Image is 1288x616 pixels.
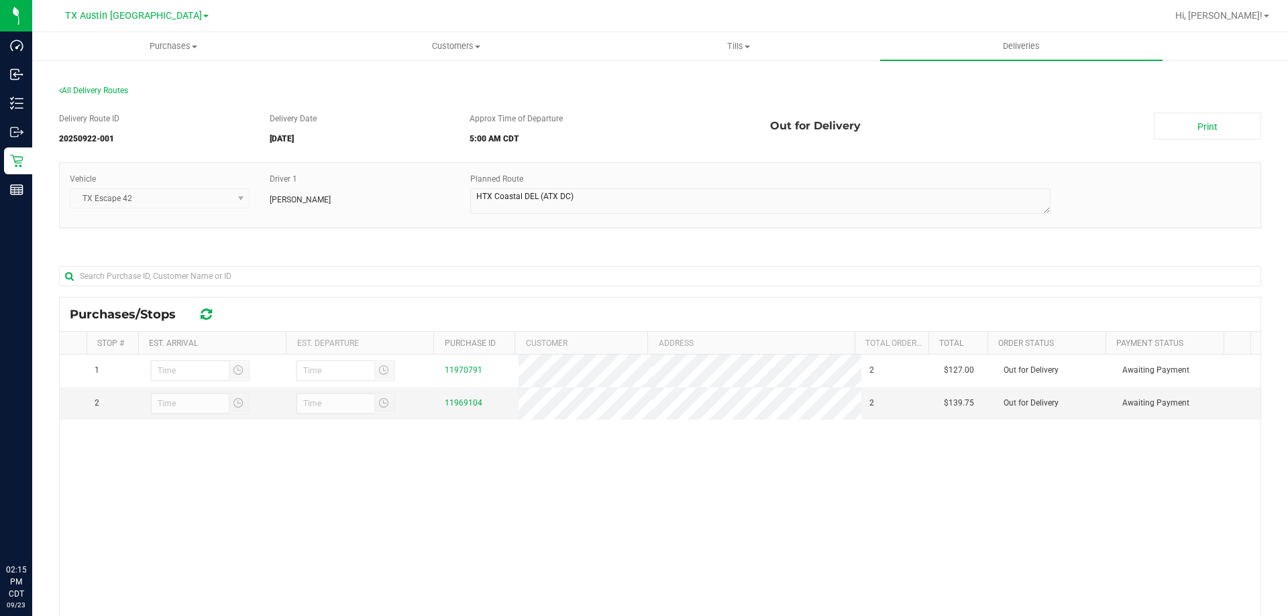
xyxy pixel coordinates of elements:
[59,113,119,125] label: Delivery Route ID
[1004,397,1059,410] span: Out for Delivery
[10,154,23,168] inline-svg: Retail
[13,509,54,549] iframe: Resource center
[470,113,563,125] label: Approx Time of Departure
[855,332,928,355] th: Total Order Lines
[869,364,874,377] span: 2
[40,507,56,523] iframe: Resource center unread badge
[1122,364,1189,377] span: Awaiting Payment
[33,40,314,52] span: Purchases
[10,97,23,110] inline-svg: Inventory
[1004,364,1059,377] span: Out for Delivery
[270,113,317,125] label: Delivery Date
[869,397,874,410] span: 2
[1122,397,1189,410] span: Awaiting Payment
[597,32,879,60] a: Tills
[97,338,124,348] a: Stop #
[880,32,1163,60] a: Deliveries
[70,173,96,185] label: Vehicle
[998,338,1054,348] a: Order Status
[1116,338,1183,348] a: Payment Status
[598,40,879,52] span: Tills
[6,564,26,600] p: 02:15 PM CDT
[270,135,450,143] h5: [DATE]
[445,398,482,408] a: 11969104
[286,332,433,355] th: Est. Departure
[65,10,202,21] span: TX Austin [GEOGRAPHIC_DATA]
[445,338,496,348] a: Purchase ID
[315,40,596,52] span: Customers
[647,332,854,355] th: Address
[515,332,647,355] th: Customer
[10,125,23,139] inline-svg: Outbound
[470,173,523,185] label: Planned Route
[10,183,23,196] inline-svg: Reports
[445,365,482,375] a: 11970791
[270,173,297,185] label: Driver 1
[95,364,99,377] span: 1
[470,135,750,143] h5: 5:00 AM CDT
[95,397,99,410] span: 2
[770,113,861,139] span: Out for Delivery
[315,32,597,60] a: Customers
[70,307,189,322] span: Purchases/Stops
[149,338,198,348] a: Est. Arrival
[59,86,128,95] span: All Delivery Routes
[1154,113,1261,139] a: Print Manifest
[10,68,23,81] inline-svg: Inbound
[985,40,1058,52] span: Deliveries
[944,364,974,377] span: $127.00
[939,338,963,348] a: Total
[270,194,331,206] span: [PERSON_NAME]
[59,134,114,143] strong: 20250922-001
[59,266,1261,286] input: Search Purchase ID, Customer Name or ID
[10,39,23,52] inline-svg: Dashboard
[1175,10,1263,21] span: Hi, [PERSON_NAME]!
[944,397,974,410] span: $139.75
[6,600,26,610] p: 09/23
[32,32,315,60] a: Purchases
